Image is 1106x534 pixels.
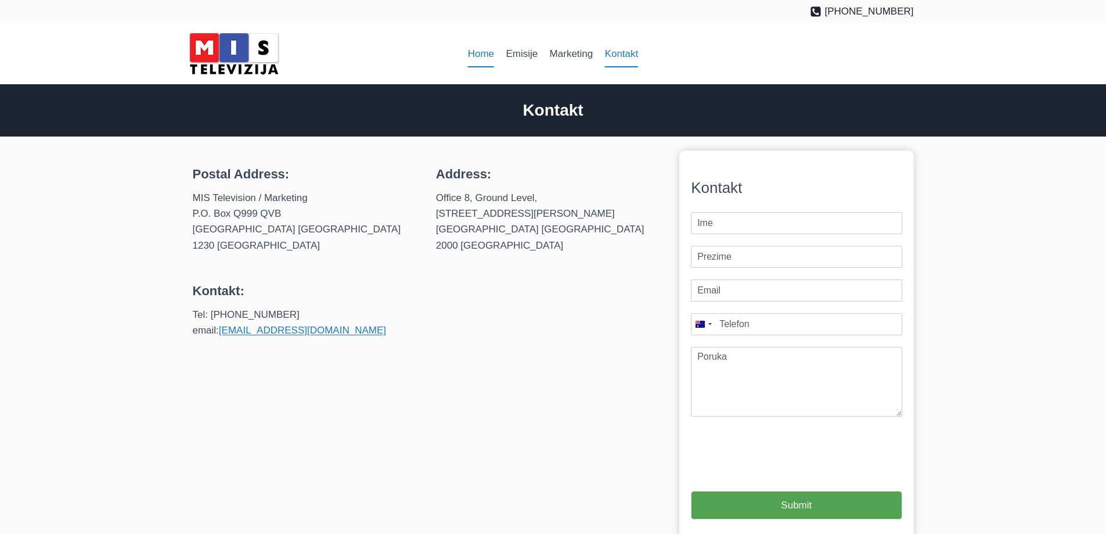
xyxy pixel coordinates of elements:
a: [EMAIL_ADDRESS][DOMAIN_NAME] [219,325,386,336]
a: Emisije [500,40,543,68]
h4: Postal Address: [193,164,417,184]
nav: Primary [462,40,644,68]
iframe: reCAPTCHA [691,428,867,515]
p: MIS Television / Marketing P.O. Box Q999 QVB [GEOGRAPHIC_DATA] [GEOGRAPHIC_DATA] 1230 [GEOGRAPHIC... [193,190,417,253]
input: Ime [691,212,902,234]
input: Mobile Phone Number [691,313,902,335]
input: Email [691,279,902,302]
a: Marketing [543,40,599,68]
input: Prezime [691,246,902,268]
a: [PHONE_NUMBER] [810,3,914,19]
div: Kontakt [691,176,902,200]
p: Office 8, Ground Level, [STREET_ADDRESS][PERSON_NAME] [GEOGRAPHIC_DATA] [GEOGRAPHIC_DATA] 2000 [G... [436,190,661,253]
img: MIS Television [185,29,283,78]
h4: Address: [436,164,661,184]
button: Submit [691,491,902,519]
p: Tel: [PHONE_NUMBER] email: [193,307,417,338]
h2: Kontakt [193,98,914,123]
h4: Kontakt: [193,281,417,300]
span: [PHONE_NUMBER] [824,3,913,19]
button: Selected country [691,313,715,335]
a: Home [462,40,500,68]
a: Kontakt [599,40,644,68]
